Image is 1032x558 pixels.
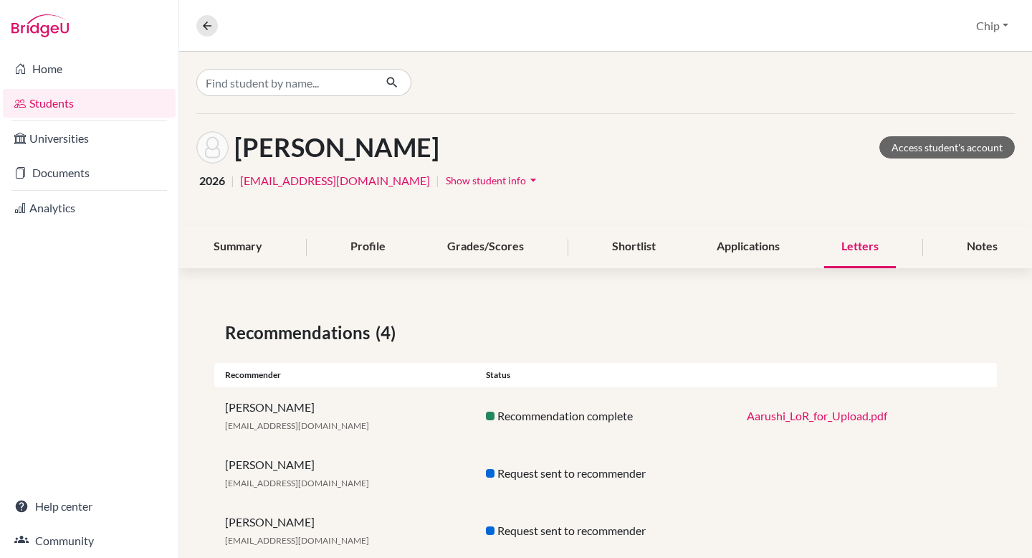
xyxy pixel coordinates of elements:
[879,136,1015,159] a: Access student's account
[231,172,234,189] span: |
[699,226,797,268] div: Applications
[3,526,176,555] a: Community
[225,478,369,488] span: [EMAIL_ADDRESS][DOMAIN_NAME]
[430,226,541,268] div: Grades/Scores
[3,55,176,83] a: Home
[11,14,69,37] img: Bridge-U
[950,226,1015,268] div: Notes
[234,132,439,163] h1: [PERSON_NAME]
[475,407,736,425] div: Recommendation complete
[3,159,176,187] a: Documents
[3,492,176,521] a: Help center
[214,399,475,433] div: [PERSON_NAME]
[3,89,176,118] a: Students
[436,172,439,189] span: |
[475,465,736,482] div: Request sent to recommender
[225,320,376,346] span: Recommendations
[196,226,279,268] div: Summary
[196,69,374,96] input: Find student by name...
[747,409,887,422] a: Aarushi_LoR_for_Upload.pdf
[225,535,369,546] span: [EMAIL_ADDRESS][DOMAIN_NAME]
[3,194,176,222] a: Analytics
[333,226,403,268] div: Profile
[225,420,369,431] span: [EMAIL_ADDRESS][DOMAIN_NAME]
[240,172,430,189] a: [EMAIL_ADDRESS][DOMAIN_NAME]
[3,124,176,153] a: Universities
[475,369,736,382] div: Status
[824,226,896,268] div: Letters
[595,226,673,268] div: Shortlist
[199,172,225,189] span: 2026
[526,173,540,187] i: arrow_drop_down
[475,522,736,539] div: Request sent to recommender
[445,169,541,191] button: Show student infoarrow_drop_down
[214,514,475,548] div: [PERSON_NAME]
[970,12,1015,39] button: Chip
[196,131,229,164] img: Aarushi Padhi's avatar
[446,174,526,186] span: Show student info
[376,320,401,346] span: (4)
[214,369,475,382] div: Recommender
[214,456,475,491] div: [PERSON_NAME]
